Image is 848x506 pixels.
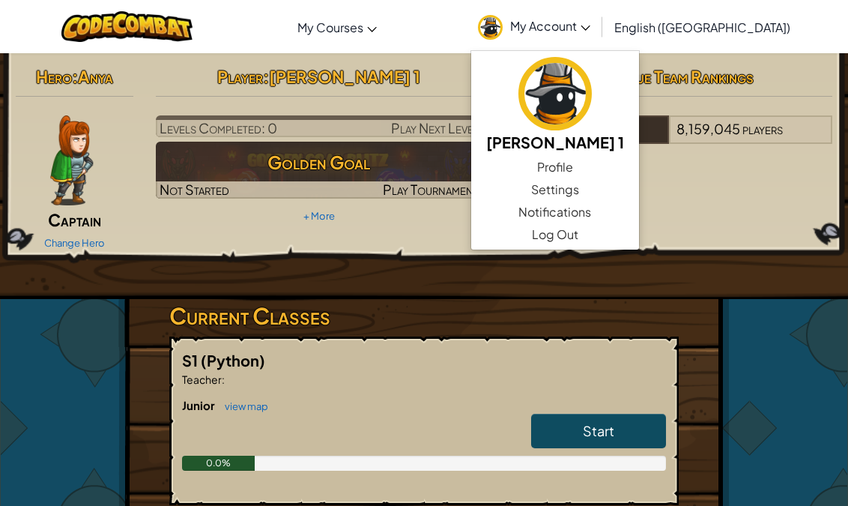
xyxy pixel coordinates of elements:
[391,119,479,136] span: Play Next Level
[182,373,222,386] span: Teacher
[50,115,93,205] img: captain-pose.png
[217,66,263,87] span: Player
[471,201,639,223] a: Notifications
[182,351,201,370] span: S1
[182,456,255,471] div: 0.0%
[303,210,335,222] a: + More
[156,142,483,199] a: Golden GoalNot StartedPlay Tournament
[470,3,598,50] a: My Account
[182,398,217,412] span: Junior
[36,66,72,87] span: Hero
[217,400,268,412] a: view map
[72,66,78,87] span: :
[48,209,101,230] span: Captain
[160,119,277,136] span: Levels Completed: 0
[518,203,591,221] span: Notifications
[510,18,590,34] span: My Account
[78,66,113,87] span: Anya
[505,130,832,147] a: World8,159,045players
[518,57,592,130] img: avatar
[156,145,483,179] h3: Golden Goal
[583,422,614,439] span: Start
[471,55,639,156] a: [PERSON_NAME] 1
[471,156,639,178] a: Profile
[156,142,483,199] img: Golden Goal
[471,178,639,201] a: Settings
[290,7,384,47] a: My Courses
[383,181,479,198] span: Play Tournament
[222,373,225,386] span: :
[263,66,269,87] span: :
[471,223,639,246] a: Log Out
[169,299,679,333] h3: Current Classes
[201,351,265,370] span: (Python)
[156,115,483,137] a: Play Next Level
[607,7,798,47] a: English ([GEOGRAPHIC_DATA])
[61,11,193,42] img: CodeCombat logo
[478,15,503,40] img: avatar
[297,19,363,35] span: My Courses
[742,120,783,137] span: players
[44,237,105,249] a: Change Hero
[676,120,740,137] span: 8,159,045
[160,181,229,198] span: Not Started
[486,130,624,154] h5: [PERSON_NAME] 1
[614,19,790,35] span: English ([GEOGRAPHIC_DATA])
[269,66,420,87] span: [PERSON_NAME] 1
[584,66,754,87] span: AI League Team Rankings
